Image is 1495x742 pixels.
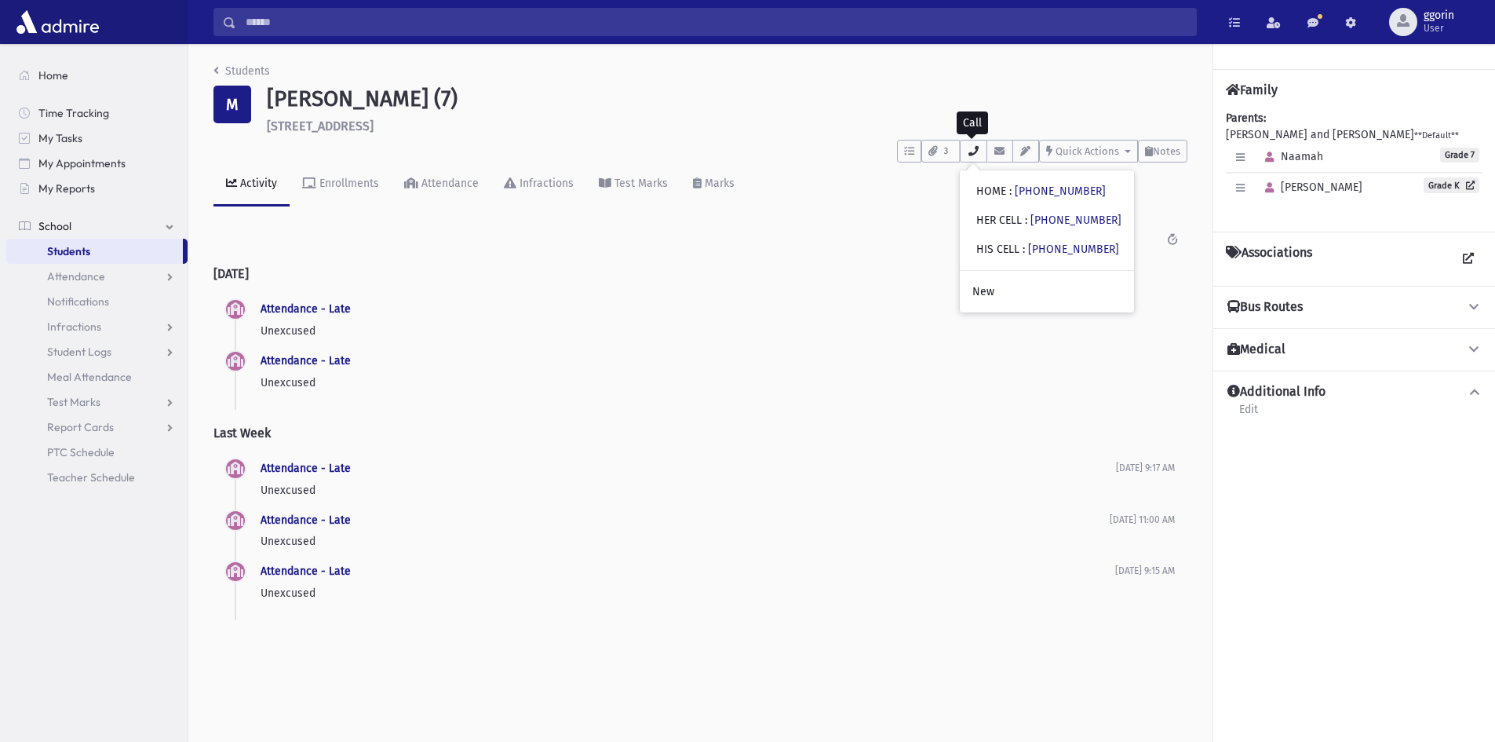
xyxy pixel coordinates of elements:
a: Grade K [1424,177,1479,193]
span: Student Logs [47,345,111,359]
a: Attendance - Late [261,354,351,367]
a: View all Associations [1454,245,1482,273]
div: Attendance [418,177,479,190]
a: Students [6,239,183,264]
span: Report Cards [47,420,114,434]
span: Teacher Schedule [47,470,135,484]
span: Students [47,244,90,258]
span: Naamah [1258,150,1323,163]
button: Quick Actions [1039,140,1138,163]
a: Attendance - Late [261,462,351,475]
h2: Last Week [213,413,1187,453]
span: Grade 7 [1440,148,1479,163]
p: Unexcused [261,375,1175,391]
span: PTC Schedule [47,445,115,459]
span: [DATE] 9:17 AM [1116,462,1175,473]
b: Parents: [1226,111,1266,125]
span: : [1009,185,1012,198]
span: My Appointments [38,156,126,170]
a: Infractions [6,314,188,339]
a: Test Marks [586,163,680,207]
a: Attendance [392,163,491,207]
span: : [1025,214,1027,227]
span: Meal Attendance [47,370,132,384]
a: Attendance - Late [261,302,351,316]
p: Unexcused [261,585,1115,601]
button: Bus Routes [1226,299,1482,316]
button: 3 [921,140,960,163]
p: Unexcused [261,533,1110,550]
a: [PHONE_NUMBER] [1030,214,1121,227]
a: PTC Schedule [6,440,188,465]
div: Test Marks [611,177,668,190]
a: Infractions [491,163,586,207]
button: Additional Info [1226,384,1482,400]
a: Attendance - Late [261,565,351,578]
nav: breadcrumb [213,63,270,86]
a: School [6,214,188,239]
span: User [1424,22,1454,35]
a: Home [6,63,188,88]
input: Search [236,8,1196,36]
span: My Reports [38,181,95,196]
span: [DATE] 9:15 AM [1115,565,1175,576]
a: Edit [1238,400,1259,429]
a: Activity [213,163,290,207]
span: Time Tracking [38,106,109,120]
span: Notifications [47,294,109,309]
h4: Associations [1226,245,1312,273]
a: Student Logs [6,339,188,364]
a: Teacher Schedule [6,465,188,490]
h2: [DATE] [213,254,1187,294]
a: Attendance [6,264,188,289]
div: Call [957,111,988,134]
span: [PERSON_NAME] [1258,181,1362,194]
span: My Tasks [38,131,82,145]
a: Students [213,64,270,78]
a: [PHONE_NUMBER] [1015,185,1106,198]
a: Test Marks [6,389,188,415]
h4: Additional Info [1227,384,1325,400]
div: HOME [976,183,1106,199]
a: Marks [680,163,747,207]
a: My Reports [6,176,188,201]
a: Attendance - Late [261,514,351,527]
img: AdmirePro [13,6,103,38]
span: Quick Actions [1056,145,1119,157]
button: Medical [1226,342,1482,358]
a: My Appointments [6,151,188,176]
p: Unexcused [261,482,1116,499]
a: Enrollments [290,163,392,207]
span: [DATE] 11:00 AM [1110,514,1175,525]
div: Enrollments [316,177,379,190]
span: School [38,219,71,233]
a: Meal Attendance [6,364,188,389]
div: [PERSON_NAME] and [PERSON_NAME] [1226,110,1482,219]
a: New [960,277,1134,306]
span: 3 [939,144,953,159]
h4: Medical [1227,342,1285,358]
span: Attendance [47,269,105,283]
a: Notifications [6,289,188,314]
a: Report Cards [6,415,188,440]
h1: [PERSON_NAME] (7) [267,86,1187,112]
div: Activity [237,177,277,190]
button: Notes [1138,140,1187,163]
span: Test Marks [47,395,100,409]
span: : [1023,243,1025,256]
a: My Tasks [6,126,188,151]
p: Unexcused [261,323,1175,339]
h4: Family [1226,82,1278,97]
span: Notes [1153,145,1180,157]
span: Home [38,68,68,82]
h6: [STREET_ADDRESS] [267,119,1187,133]
div: HER CELL [976,212,1121,228]
div: M [213,86,251,123]
div: Marks [702,177,735,190]
div: Infractions [516,177,574,190]
div: HIS CELL [976,241,1119,258]
a: Time Tracking [6,101,188,126]
h4: Bus Routes [1227,299,1303,316]
span: ggorin [1424,9,1454,22]
a: [PHONE_NUMBER] [1028,243,1119,256]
